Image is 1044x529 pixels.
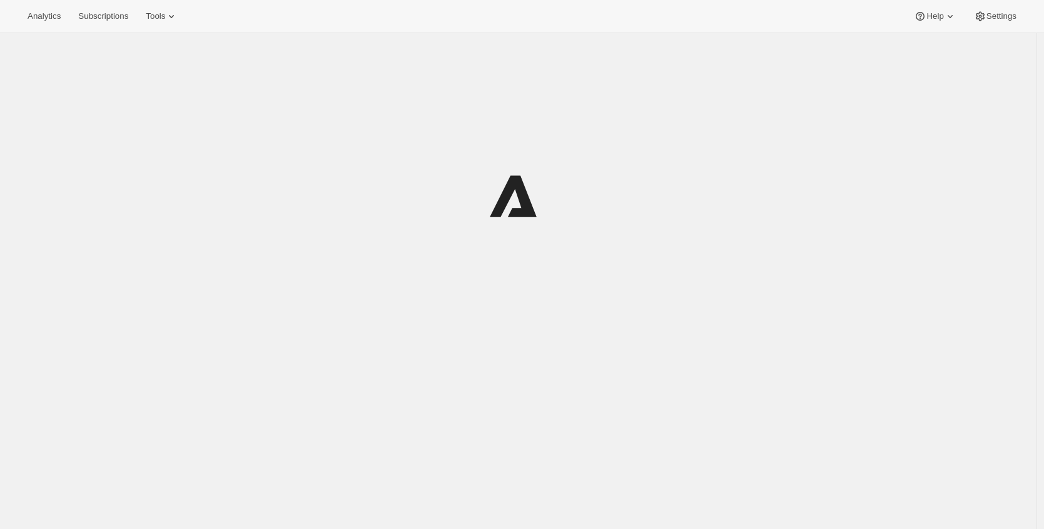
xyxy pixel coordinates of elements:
button: Tools [138,8,185,25]
button: Subscriptions [71,8,136,25]
span: Analytics [28,11,61,21]
span: Settings [986,11,1016,21]
button: Analytics [20,8,68,25]
span: Help [926,11,943,21]
button: Settings [966,8,1024,25]
span: Subscriptions [78,11,128,21]
span: Tools [146,11,165,21]
button: Help [906,8,963,25]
